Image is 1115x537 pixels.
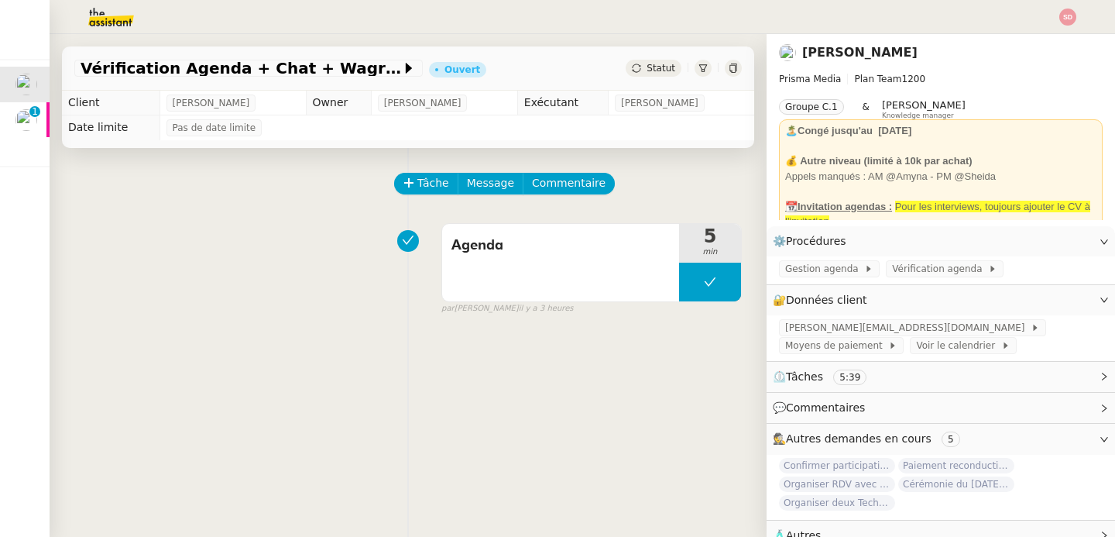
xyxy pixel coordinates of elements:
[773,370,880,383] span: ⏲️
[786,401,865,414] span: Commentaires
[779,74,841,84] span: Prisma Media
[417,174,449,192] span: Tâche
[173,120,256,136] span: Pas de date limite
[863,99,870,119] span: &
[833,370,866,385] nz-tag: 5:39
[785,338,888,353] span: Moyens de paiement
[942,432,960,447] nz-tag: 5
[15,109,37,131] img: users%2FdHO1iM5N2ObAeWsI96eSgBoqS9g1%2Favatar%2Fdownload.png
[779,495,895,511] span: Organiser deux Techshare
[173,95,250,111] span: [PERSON_NAME]
[441,302,455,315] span: par
[779,44,796,61] img: users%2F9GXHdUEgf7ZlSXdwo7B3iBDT3M02%2Favatar%2Fimages.jpeg
[785,155,973,167] strong: 💰 Autre niveau (limité à 10k par achat)
[519,302,574,315] span: il y a 3 heures
[882,99,966,111] span: [PERSON_NAME]
[785,320,1031,336] span: [PERSON_NAME][EMAIL_ADDRESS][DOMAIN_NAME]
[773,401,872,414] span: 💬
[679,246,741,259] span: min
[81,60,401,76] span: Vérification Agenda + Chat + Wagram (9h et 14h)
[779,477,895,492] span: Organiser RDV avec [PERSON_NAME]
[62,115,160,140] td: Date limite
[773,232,853,250] span: ⚙️
[621,95,698,111] span: [PERSON_NAME]
[767,424,1115,454] div: 🕵️Autres demandes en cours 5
[854,74,901,84] span: Plan Team
[451,234,670,257] span: Agenda
[785,201,892,212] u: 📆Invitation agendas :
[786,294,867,306] span: Données client
[786,432,931,445] span: Autres demandes en cours
[532,174,606,192] span: Commentaire
[767,226,1115,256] div: ⚙️Procédures
[679,227,741,246] span: 5
[15,74,37,95] img: users%2F9GXHdUEgf7ZlSXdwo7B3iBDT3M02%2Favatar%2Fimages.jpeg
[523,173,615,194] button: Commentaire
[802,45,918,60] a: [PERSON_NAME]
[444,65,480,74] div: Ouvert
[467,174,514,192] span: Message
[882,112,954,120] span: Knowledge manager
[767,393,1115,423] div: 💬Commentaires
[786,370,823,383] span: Tâches
[779,99,844,115] nz-tag: Groupe C.1
[767,362,1115,392] div: ⏲️Tâches 5:39
[384,95,461,111] span: [PERSON_NAME]
[785,201,1090,228] span: Pour les interviews, toujours ajouter le CV à l'invitation
[647,63,675,74] span: Statut
[517,91,608,115] td: Exécutant
[779,458,895,473] span: Confirmer participation matinée Google
[29,106,40,117] nz-badge-sup: 1
[785,261,864,277] span: Gestion agenda
[785,125,911,136] strong: 🏝️Congé jusqu'au [DATE]
[916,338,1000,353] span: Voir le calendrier
[785,169,1096,184] div: Appels manqués : AM @Amyna - PM @Sheida
[773,432,966,445] span: 🕵️
[892,261,988,277] span: Vérification agenda
[62,91,160,115] td: Client
[898,458,1014,473] span: Paiement reconduction trimestrielle The Assistant
[441,302,573,315] small: [PERSON_NAME]
[458,173,523,194] button: Message
[773,291,873,309] span: 🔐
[898,477,1014,492] span: Cérémonie du [DATE] – lieu confirmé
[767,285,1115,315] div: 🔐Données client
[306,91,371,115] td: Owner
[394,173,458,194] button: Tâche
[32,106,38,120] p: 1
[882,99,966,119] app-user-label: Knowledge manager
[1059,9,1076,26] img: svg
[902,74,926,84] span: 1200
[786,235,846,247] span: Procédures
